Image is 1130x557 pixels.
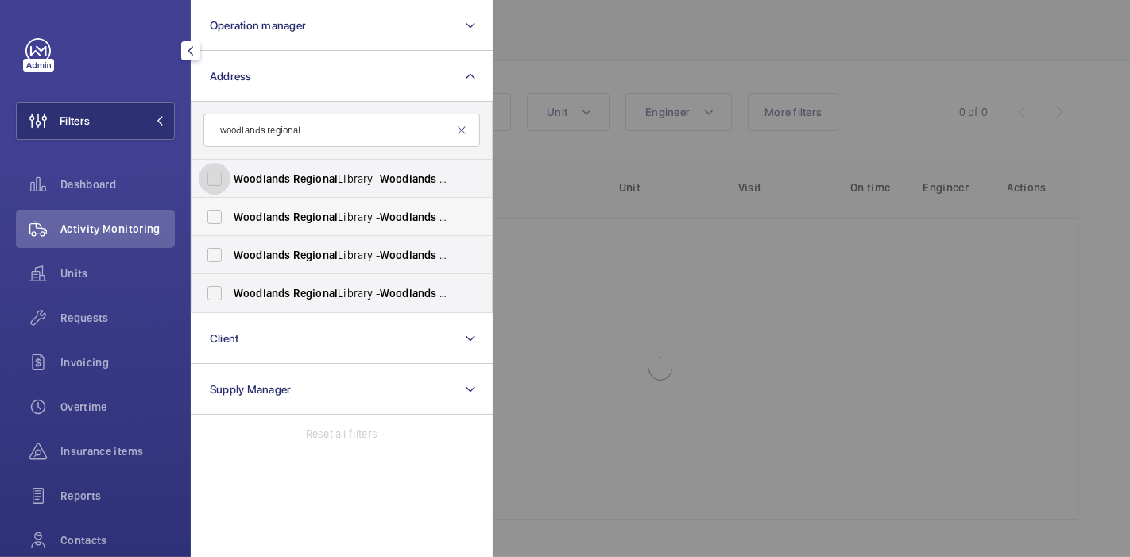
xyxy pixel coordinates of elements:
[60,443,175,459] span: Insurance items
[60,310,175,326] span: Requests
[60,176,175,192] span: Dashboard
[60,488,175,504] span: Reports
[60,354,175,370] span: Invoicing
[60,113,90,129] span: Filters
[60,399,175,415] span: Overtime
[16,102,175,140] button: Filters
[60,532,175,548] span: Contacts
[60,221,175,237] span: Activity Monitoring
[60,265,175,281] span: Units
